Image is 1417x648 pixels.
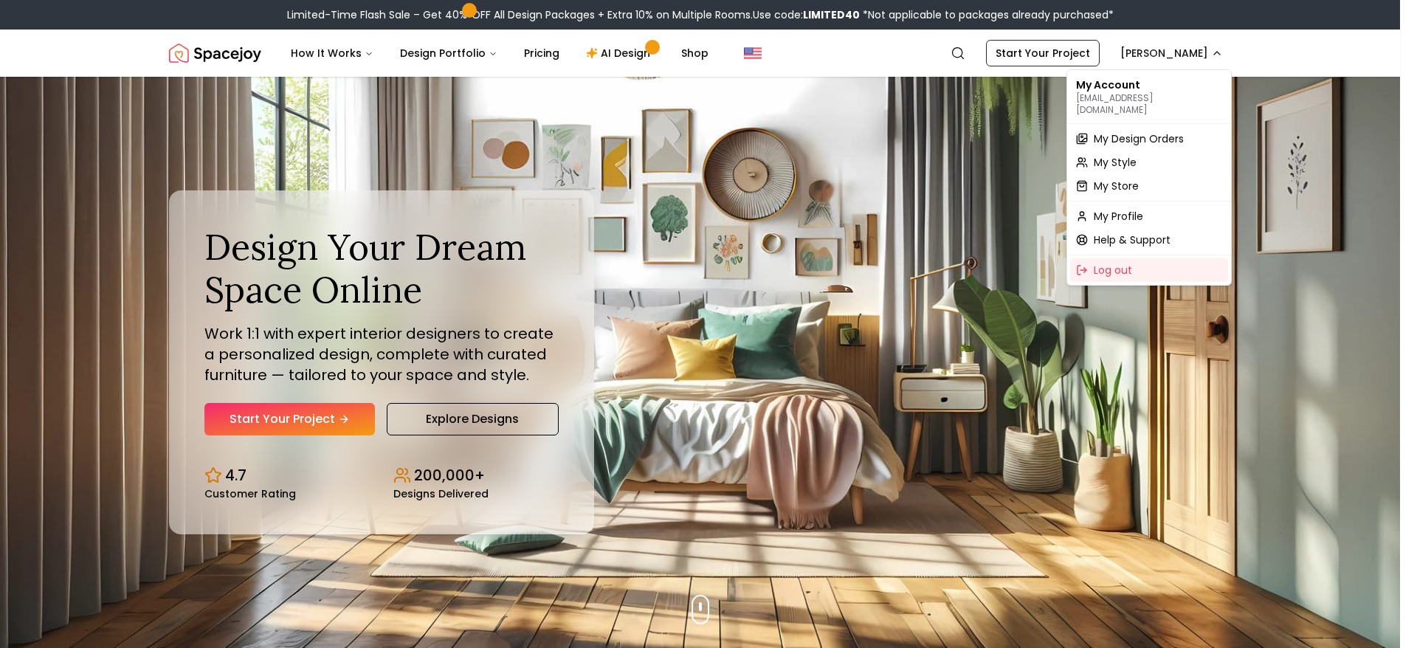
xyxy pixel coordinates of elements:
[1094,232,1171,247] span: Help & Support
[1070,73,1228,120] div: My Account
[1094,155,1137,170] span: My Style
[1070,151,1228,174] a: My Style
[1094,131,1184,146] span: My Design Orders
[1094,263,1132,278] span: Log out
[1094,179,1139,193] span: My Store
[1066,69,1232,286] div: [PERSON_NAME]
[1094,209,1143,224] span: My Profile
[1076,92,1222,116] p: [EMAIL_ADDRESS][DOMAIN_NAME]
[1070,127,1228,151] a: My Design Orders
[1070,228,1228,252] a: Help & Support
[1070,204,1228,228] a: My Profile
[1070,174,1228,198] a: My Store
